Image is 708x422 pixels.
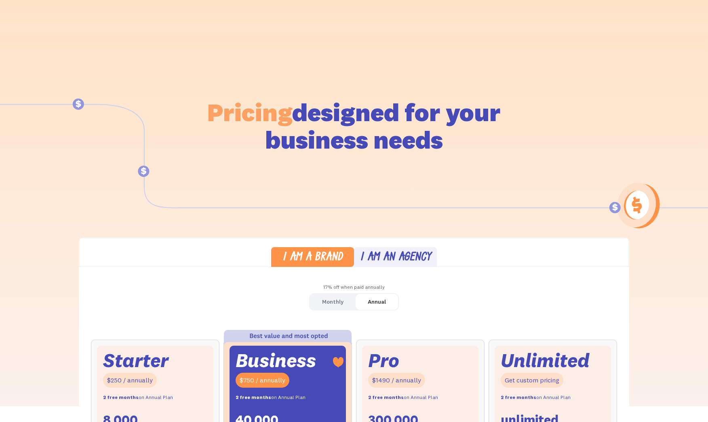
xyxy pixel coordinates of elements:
div: Pro [368,352,399,369]
div: $1490 / annually [368,373,425,388]
div: Business [236,352,316,369]
div: Monthly [322,296,343,308]
div: on Annual Plan [368,392,438,403]
div: Starter [103,352,169,369]
div: Annual [368,296,386,308]
span: Pricing [207,97,292,128]
div: I am an agency [360,252,431,264]
div: Get custom pricing [501,373,563,388]
div: I am a brand [282,252,343,264]
strong: 2 free months [236,394,271,400]
strong: 2 free months [368,394,404,400]
div: on Annual Plan [103,392,173,403]
h1: designed for your business needs [207,99,501,153]
strong: 2 free months [103,394,139,400]
div: Unlimited [501,352,590,369]
div: $250 / annually [103,373,157,388]
strong: 2 free months [501,394,536,400]
div: $750 / annually [236,373,289,388]
div: on Annual Plan [501,392,571,403]
div: on Annual Plan [236,392,306,403]
div: 17% off when paid annually [79,281,629,293]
